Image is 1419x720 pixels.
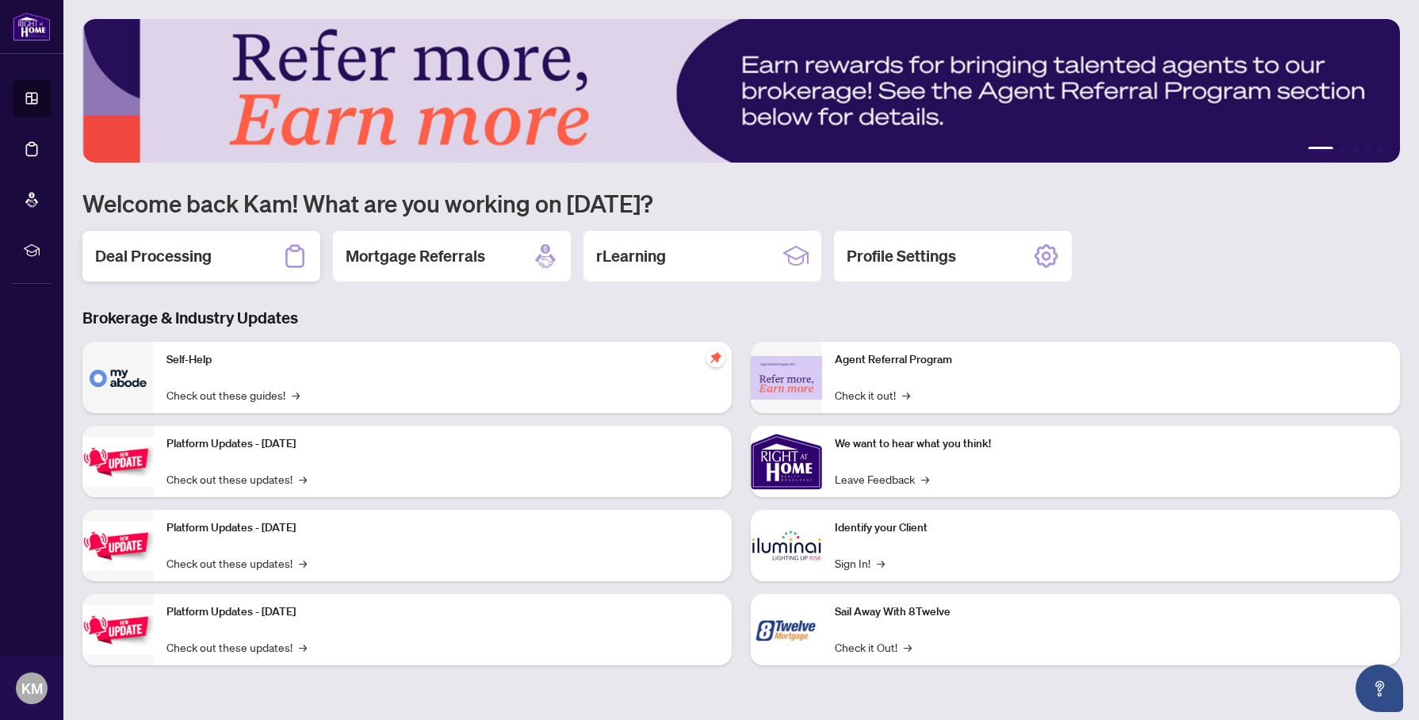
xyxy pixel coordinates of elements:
[166,386,300,404] a: Check out these guides!→
[82,188,1400,218] h1: Welcome back Kam! What are you working on [DATE]?
[82,437,154,487] img: Platform Updates - July 21, 2025
[835,351,1387,369] p: Agent Referral Program
[921,470,929,488] span: →
[751,426,822,497] img: We want to hear what you think!
[166,603,719,621] p: Platform Updates - [DATE]
[835,638,912,656] a: Check it Out!→
[292,386,300,404] span: →
[904,638,912,656] span: →
[596,245,666,267] h2: rLearning
[1365,147,1371,153] button: 4
[82,19,1400,163] img: Slide 0
[166,638,307,656] a: Check out these updates!→
[877,554,885,572] span: →
[166,351,719,369] p: Self-Help
[1352,147,1359,153] button: 3
[346,245,485,267] h2: Mortgage Referrals
[1378,147,1384,153] button: 5
[1340,147,1346,153] button: 2
[847,245,956,267] h2: Profile Settings
[1356,664,1403,712] button: Open asap
[299,638,307,656] span: →
[299,470,307,488] span: →
[166,554,307,572] a: Check out these updates!→
[751,510,822,581] img: Identify your Client
[835,386,910,404] a: Check it out!→
[835,554,885,572] a: Sign In!→
[82,605,154,655] img: Platform Updates - June 23, 2025
[835,470,929,488] a: Leave Feedback→
[166,470,307,488] a: Check out these updates!→
[166,435,719,453] p: Platform Updates - [DATE]
[95,245,212,267] h2: Deal Processing
[166,519,719,537] p: Platform Updates - [DATE]
[82,342,154,413] img: Self-Help
[706,348,725,367] span: pushpin
[751,594,822,665] img: Sail Away With 8Twelve
[299,554,307,572] span: →
[1308,147,1333,153] button: 1
[902,386,910,404] span: →
[82,521,154,571] img: Platform Updates - July 8, 2025
[751,356,822,400] img: Agent Referral Program
[835,435,1387,453] p: We want to hear what you think!
[13,12,51,41] img: logo
[21,677,43,699] span: KM
[835,603,1387,621] p: Sail Away With 8Twelve
[835,519,1387,537] p: Identify your Client
[82,307,1400,329] h3: Brokerage & Industry Updates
